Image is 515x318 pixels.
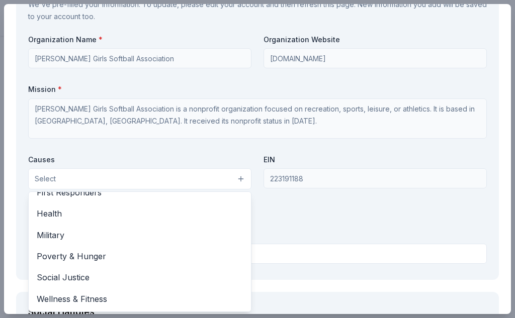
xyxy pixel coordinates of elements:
[35,173,56,185] span: Select
[28,191,251,312] div: Select
[28,168,251,189] button: Select
[37,271,243,284] span: Social Justice
[37,186,243,199] span: First Responders
[37,250,243,263] span: Poverty & Hunger
[37,207,243,220] span: Health
[37,229,243,242] span: Military
[37,292,243,305] span: Wellness & Fitness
